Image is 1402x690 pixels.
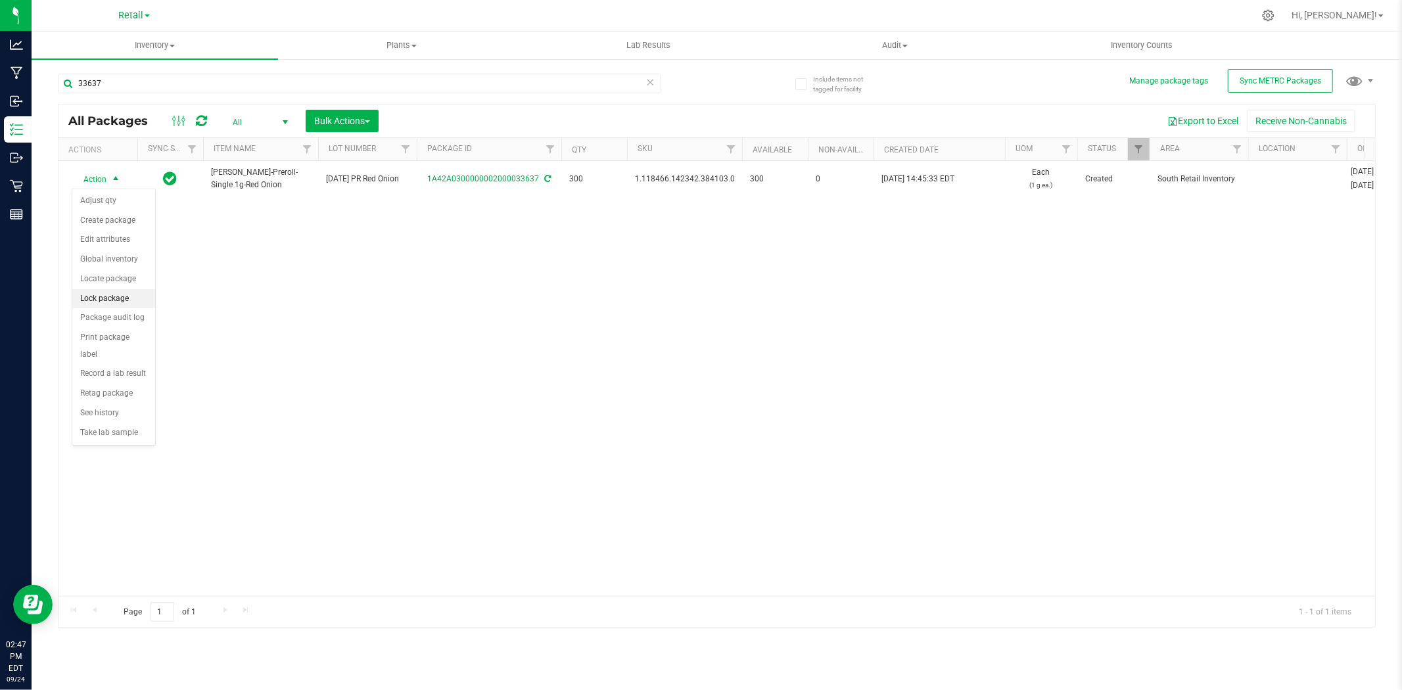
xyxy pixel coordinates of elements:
[646,74,655,91] span: Clear
[813,74,879,94] span: Include items not tagged for facility
[148,144,199,153] a: Sync Status
[32,32,278,59] a: Inventory
[772,32,1018,59] a: Audit
[884,145,939,154] a: Created Date
[296,138,318,160] a: Filter
[1016,144,1033,153] a: UOM
[72,289,155,309] li: Lock package
[753,145,792,154] a: Available
[1085,173,1142,185] span: Created
[818,145,877,154] a: Non-Available
[326,173,409,185] span: [DATE] PR Red Onion
[72,423,155,443] li: Take lab sample
[1056,138,1077,160] a: Filter
[540,138,561,160] a: Filter
[72,364,155,384] li: Record a lab result
[1013,179,1069,191] p: (1 g ea.)
[10,38,23,51] inline-svg: Analytics
[772,39,1017,51] span: Audit
[1013,166,1069,191] span: Each
[1240,76,1321,85] span: Sync METRC Packages
[1160,144,1180,153] a: Area
[306,110,379,132] button: Bulk Actions
[10,208,23,221] inline-svg: Reports
[151,602,174,622] input: 1
[1088,144,1116,153] a: Status
[72,403,155,423] li: See history
[609,39,688,51] span: Lab Results
[1288,602,1362,622] span: 1 - 1 of 1 items
[1018,32,1265,59] a: Inventory Counts
[1129,76,1208,87] button: Manage package tags
[816,173,866,185] span: 0
[58,74,661,93] input: Search Package ID, Item Name, SKU, Lot or Part Number...
[1292,10,1377,20] span: Hi, [PERSON_NAME]!
[572,145,586,154] a: Qty
[13,585,53,624] iframe: Resource center
[72,170,107,189] span: Action
[1128,138,1150,160] a: Filter
[542,174,551,183] span: Sync from Compliance System
[881,173,954,185] span: [DATE] 14:45:33 EDT
[1157,173,1240,185] span: South Retail Inventory
[427,144,472,153] a: Package ID
[750,173,800,185] span: 300
[181,138,203,160] a: Filter
[1159,110,1247,132] button: Export to Excel
[72,250,155,269] li: Global inventory
[329,144,376,153] a: Lot Number
[118,10,143,21] span: Retail
[10,123,23,136] inline-svg: Inventory
[525,32,772,59] a: Lab Results
[10,95,23,108] inline-svg: Inbound
[211,166,310,191] span: [PERSON_NAME]-Preroll-Single 1g-Red Onion
[72,384,155,403] li: Retag package
[10,179,23,193] inline-svg: Retail
[72,230,155,250] li: Edit attributes
[569,173,619,185] span: 300
[1325,138,1347,160] a: Filter
[1227,138,1248,160] a: Filter
[10,66,23,80] inline-svg: Manufacturing
[278,32,525,59] a: Plants
[72,269,155,289] li: Locate package
[1259,144,1296,153] a: Location
[72,308,155,328] li: Package audit log
[1260,9,1276,22] div: Manage settings
[72,191,155,211] li: Adjust qty
[6,674,26,684] p: 09/24
[10,151,23,164] inline-svg: Outbound
[638,144,653,153] a: SKU
[164,170,177,188] span: In Sync
[279,39,524,51] span: Plants
[6,639,26,674] p: 02:47 PM EDT
[314,116,370,126] span: Bulk Actions
[68,145,132,154] div: Actions
[214,144,256,153] a: Item Name
[72,328,155,364] li: Print package label
[32,39,278,51] span: Inventory
[1228,69,1333,93] button: Sync METRC Packages
[635,173,735,185] span: 1.118466.142342.384103.0
[108,170,124,189] span: select
[1247,110,1355,132] button: Receive Non-Cannabis
[112,602,207,622] span: Page of 1
[427,174,539,183] a: 1A42A0300000002000033637
[72,211,155,231] li: Create package
[68,114,161,128] span: All Packages
[395,138,417,160] a: Filter
[720,138,742,160] a: Filter
[1093,39,1190,51] span: Inventory Counts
